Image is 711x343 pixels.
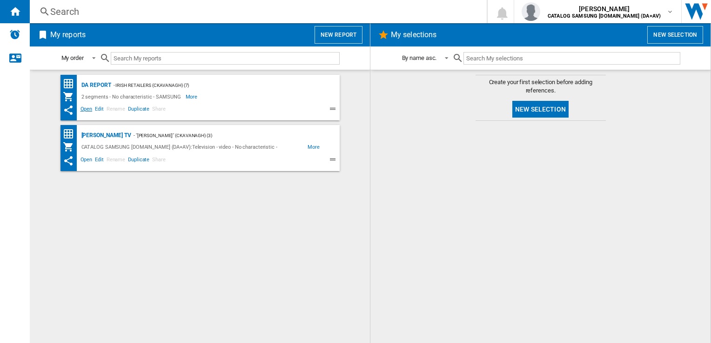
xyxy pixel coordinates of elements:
[402,54,437,61] div: By name asc.
[79,105,94,116] span: Open
[9,29,20,40] img: alerts-logo.svg
[79,91,186,102] div: 2 segments - No characteristic - SAMSUNG
[63,91,79,102] div: My Assortment
[63,105,74,116] ng-md-icon: This report has been shared with you
[522,2,540,21] img: profile.jpg
[131,130,321,141] div: - "[PERSON_NAME]" (ckavanagh) (3)
[308,141,321,153] span: More
[105,105,127,116] span: Rename
[389,26,438,44] h2: My selections
[79,141,308,153] div: CATALOG SAMSUNG [DOMAIN_NAME] (DA+AV):Television - video - No characteristic - SAMSUNG
[79,130,131,141] div: [PERSON_NAME] TV
[79,155,94,166] span: Open
[63,128,79,140] div: Price Matrix
[151,155,167,166] span: Share
[463,52,680,65] input: Search My selections
[476,78,606,95] span: Create your first selection before adding references.
[127,155,151,166] span: Duplicate
[548,13,661,19] b: CATALOG SAMSUNG [DOMAIN_NAME] (DA+AV)
[61,54,84,61] div: My order
[647,26,703,44] button: New selection
[105,155,127,166] span: Rename
[315,26,362,44] button: New report
[79,79,111,91] div: DA Report
[186,91,199,102] span: More
[94,105,105,116] span: Edit
[512,101,569,118] button: New selection
[127,105,151,116] span: Duplicate
[50,5,463,18] div: Search
[63,155,74,166] ng-md-icon: This report has been shared with you
[63,78,79,90] div: Price Matrix
[111,52,340,65] input: Search My reports
[111,79,321,91] div: - Irish Retailers (ckavanagh) (7)
[48,26,87,44] h2: My reports
[548,4,661,13] span: [PERSON_NAME]
[151,105,167,116] span: Share
[94,155,105,166] span: Edit
[63,141,79,153] div: My Assortment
